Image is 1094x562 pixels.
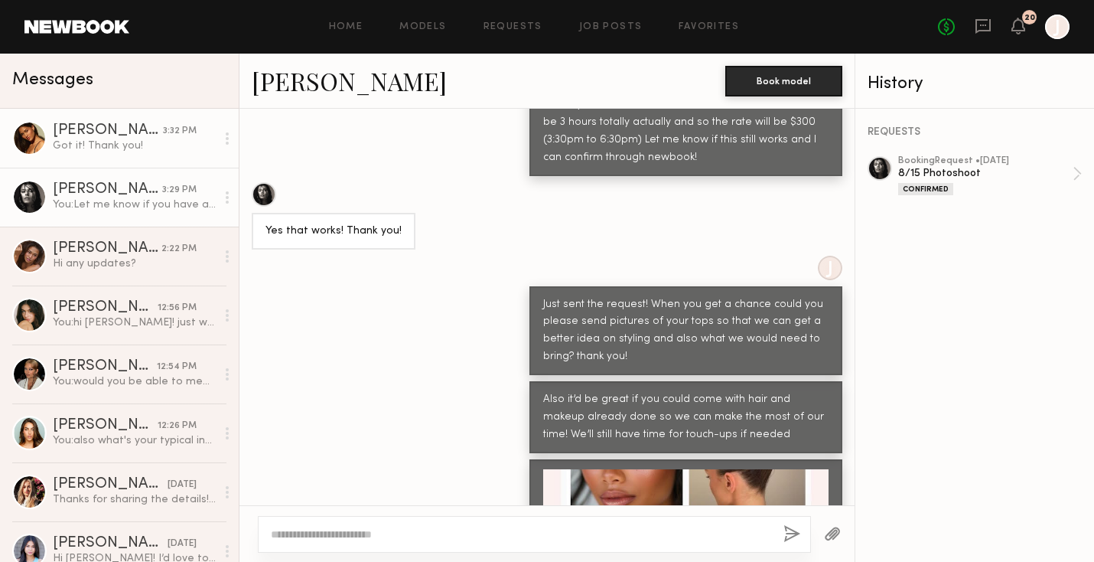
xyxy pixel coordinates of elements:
[162,183,197,198] div: 3:29 PM
[158,419,197,433] div: 12:26 PM
[1045,15,1070,39] a: J
[898,183,953,195] div: Confirmed
[53,315,216,330] div: You: hi [PERSON_NAME]! just wanted to follow up are you still interested? we love your look!
[543,96,829,167] div: hi! sorry for the back and forth - will confirm that it will be 3 hours totally actually and so t...
[53,300,158,315] div: [PERSON_NAME]
[157,360,197,374] div: 12:54 PM
[265,223,402,240] div: Yes that works! Thank you!
[679,22,739,32] a: Favorites
[158,301,197,315] div: 12:56 PM
[53,241,161,256] div: [PERSON_NAME]
[53,492,216,507] div: Thanks for sharing the details! Since this is a shorter shoot, I typically adjust my rates accord...
[329,22,363,32] a: Home
[161,242,197,256] div: 2:22 PM
[53,182,162,198] div: [PERSON_NAME]
[53,477,168,492] div: [PERSON_NAME]
[399,22,446,32] a: Models
[1024,14,1035,22] div: 20
[53,536,168,551] div: [PERSON_NAME]
[898,166,1073,181] div: 8/15 Photoshoot
[53,198,216,212] div: You: Let me know if you have any questions!
[898,156,1073,166] div: booking Request • [DATE]
[168,537,197,551] div: [DATE]
[53,139,216,153] div: Got it! Thank you!
[868,127,1082,138] div: REQUESTS
[53,359,157,374] div: [PERSON_NAME]
[53,256,216,271] div: Hi any updates?
[868,75,1082,93] div: History
[252,64,447,97] a: [PERSON_NAME]
[12,71,93,89] span: Messages
[53,123,163,139] div: [PERSON_NAME]
[53,418,158,433] div: [PERSON_NAME]
[53,433,216,448] div: You: also what's your typical inseam for jeans?
[898,156,1082,195] a: bookingRequest •[DATE]8/15 PhotoshootConfirmed
[484,22,542,32] a: Requests
[543,296,829,367] div: Just sent the request! When you get a chance could you please send pictures of your tops so that ...
[579,22,643,32] a: Job Posts
[168,478,197,492] div: [DATE]
[725,74,842,87] a: Book model
[163,124,197,139] div: 3:32 PM
[543,391,829,444] div: Also it’d be great if you could come with hair and makeup already done so we can make the most of...
[53,374,216,389] div: You: would you be able to meet at 3:30pm in [GEOGRAPHIC_DATA][PERSON_NAME]?
[725,66,842,96] button: Book model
